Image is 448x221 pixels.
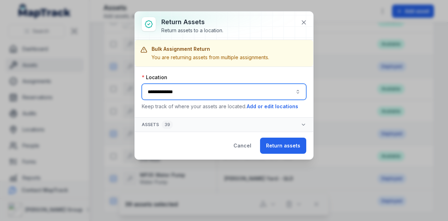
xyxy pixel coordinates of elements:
[142,103,306,110] p: Keep track of where your assets are located.
[142,74,167,81] label: Location
[227,138,257,154] button: Cancel
[161,27,223,34] div: Return assets to a location.
[162,120,173,129] div: 39
[260,138,306,154] button: Return assets
[246,103,299,110] button: Add or edit locations
[152,46,269,53] h3: Bulk Assignment Return
[142,120,173,129] span: Assets
[135,118,313,132] button: Assets39
[152,54,269,61] div: You are returning assets from multiple assignments.
[161,17,223,27] h3: Return assets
